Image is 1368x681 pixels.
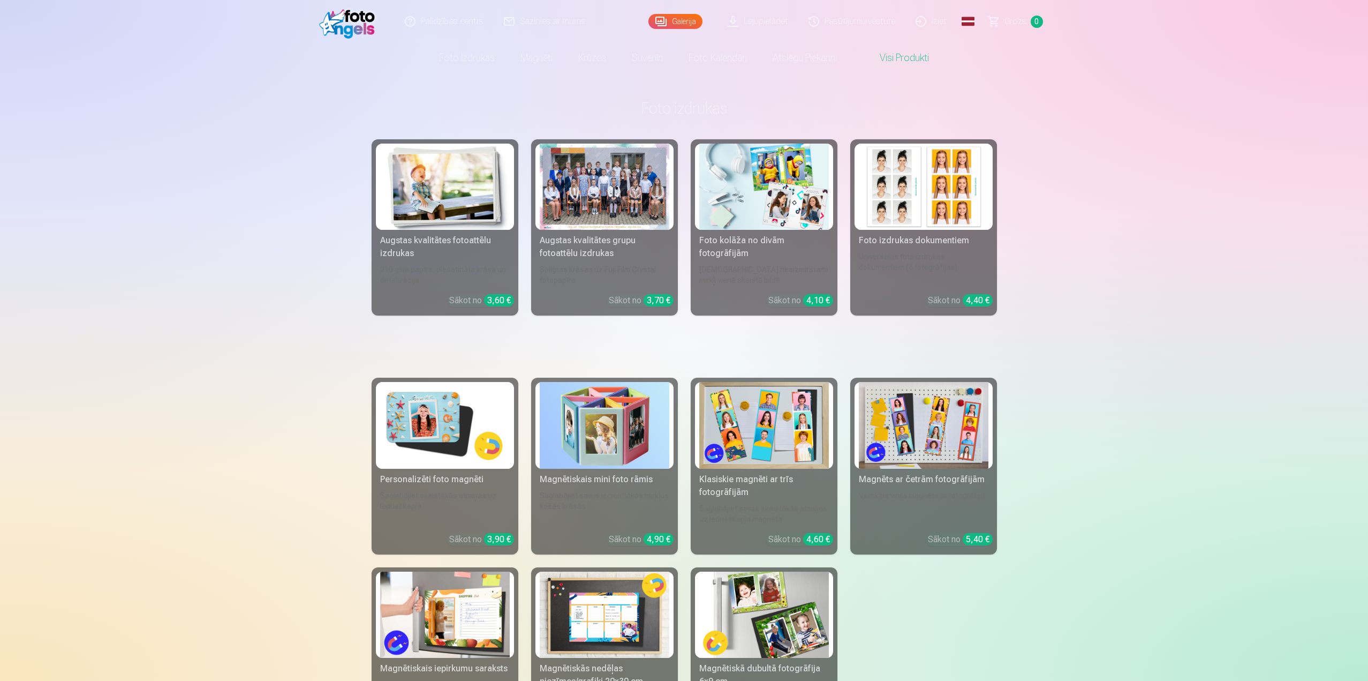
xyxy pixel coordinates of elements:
div: Sākot no [928,294,993,307]
div: Saglabājiet skaistākās atmiņas uz ledusskapja [376,490,514,525]
h3: Foto izdrukas [380,99,988,118]
a: Magnēti [508,43,565,73]
a: Foto kolāža no divām fotogrāfijāmFoto kolāža no divām fotogrāfijām[DEMOGRAPHIC_DATA] neaizmirstam... [691,139,837,316]
img: Magnēts ar četrām fotogrāfijām [859,382,988,468]
div: Vertikāls vinila magnēts ar fotogrāfiju [855,490,993,525]
div: Personalizēti foto magnēti [376,473,514,486]
img: /fa3 [319,4,381,39]
div: Saglabājiet savus iecienītākos mirkļus košās krāsās [535,490,674,525]
a: Augstas kvalitātes fotoattēlu izdrukasAugstas kvalitātes fotoattēlu izdrukas210 gsm papīrs, piesā... [372,139,518,316]
img: Magnētiskā dubultā fotogrāfija 6x9 cm [699,572,829,658]
a: Foto izdrukas [426,43,508,73]
div: Sākot no [449,294,514,307]
a: Foto kalendāri [676,43,760,73]
div: Klasiskie magnēti ar trīs fotogrāfijām [695,473,833,499]
a: Suvenīri [619,43,676,73]
img: Foto izdrukas dokumentiem [859,144,988,230]
div: Saglabājiet savas skaistākās atmiņas uz ledusskapja magnēta [695,503,833,525]
h3: Magnēti [380,337,988,356]
a: Atslēgu piekariņi [760,43,850,73]
a: Krūzes [565,43,619,73]
div: Sākot no [928,533,993,546]
div: Augstas kvalitātes grupu fotoattēlu izdrukas [535,234,674,260]
a: Galerija [648,14,702,29]
div: Magnētiskais mini foto rāmis [535,473,674,486]
span: 0 [1031,16,1043,28]
div: Magnēts ar četrām fotogrāfijām [855,473,993,486]
a: Klasiskie magnēti ar trīs fotogrāfijāmKlasiskie magnēti ar trīs fotogrāfijāmSaglabājiet savas ska... [691,378,837,554]
a: Foto izdrukas dokumentiemFoto izdrukas dokumentiemUniversālas foto izdrukas dokumentiem (6 fotogr... [850,139,997,316]
div: 210 gsm papīrs, piesātināta krāsa un detalizācija [376,264,514,286]
div: 3,60 € [484,294,514,306]
span: Grozs [1004,15,1026,28]
a: Magnēts ar četrām fotogrāfijāmMagnēts ar četrām fotogrāfijāmVertikāls vinila magnēts ar fotogrāfi... [850,378,997,554]
div: 4,40 € [963,294,993,306]
a: Personalizēti foto magnētiPersonalizēti foto magnētiSaglabājiet skaistākās atmiņas uz ledusskapja... [372,378,518,554]
div: 4,60 € [803,533,833,545]
img: Magnētiskais mini foto rāmis [540,382,669,468]
img: Magnētiskās nedēļas piezīmes/grafiki 20x30 cm [540,572,669,658]
div: 3,70 € [644,294,674,306]
div: Augstas kvalitātes fotoattēlu izdrukas [376,234,514,260]
div: Spilgtas krāsas uz Fuji Film Crystal fotopapīra [535,264,674,286]
div: Sākot no [609,294,674,307]
div: Sākot no [449,533,514,546]
div: Foto kolāža no divām fotogrāfijām [695,234,833,260]
div: 4,90 € [644,533,674,545]
img: Klasiskie magnēti ar trīs fotogrāfijām [699,382,829,468]
div: Sākot no [768,533,833,546]
div: 5,40 € [963,533,993,545]
div: Sākot no [609,533,674,546]
div: 4,10 € [803,294,833,306]
a: Magnētiskais mini foto rāmisMagnētiskais mini foto rāmisSaglabājiet savus iecienītākos mirkļus ko... [531,378,678,554]
a: Augstas kvalitātes grupu fotoattēlu izdrukasSpilgtas krāsas uz Fuji Film Crystal fotopapīraSākot ... [531,139,678,316]
div: 3,90 € [484,533,514,545]
div: Universālas foto izdrukas dokumentiem (6 fotogrāfijas) [855,251,993,286]
img: Magnētiskais iepirkumu saraksts [380,572,510,658]
img: Augstas kvalitātes fotoattēlu izdrukas [380,144,510,230]
div: Sākot no [768,294,833,307]
div: [DEMOGRAPHIC_DATA] neaizmirstami mirkļi vienā skaistā bildē [695,264,833,286]
img: Personalizēti foto magnēti [380,382,510,468]
div: Foto izdrukas dokumentiem [855,234,993,247]
div: Magnētiskais iepirkumu saraksts [376,662,514,675]
img: Foto kolāža no divām fotogrāfijām [699,144,829,230]
a: Visi produkti [850,43,942,73]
